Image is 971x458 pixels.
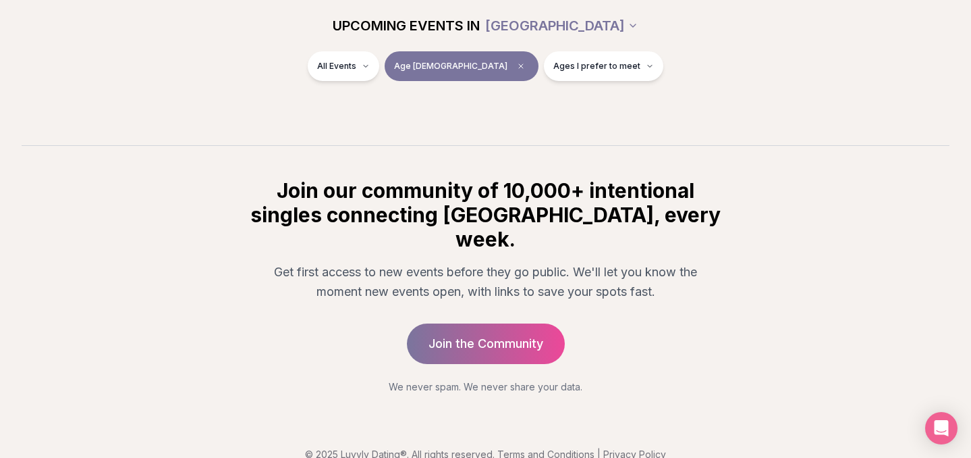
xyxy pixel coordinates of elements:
span: UPCOMING EVENTS IN [333,16,480,35]
span: Clear age [513,58,529,74]
div: Open Intercom Messenger [925,412,958,444]
p: We never spam. We never share your data. [248,380,723,394]
span: All Events [317,61,356,72]
a: Join the Community [407,324,565,364]
p: Get first access to new events before they go public. We'll let you know the moment new events op... [259,262,713,302]
h2: Join our community of 10,000+ intentional singles connecting [GEOGRAPHIC_DATA], every week. [248,178,723,251]
span: Ages I prefer to meet [553,61,640,72]
span: Age [DEMOGRAPHIC_DATA] [394,61,507,72]
button: Age [DEMOGRAPHIC_DATA]Clear age [385,51,538,81]
button: [GEOGRAPHIC_DATA] [485,11,638,41]
button: Ages I prefer to meet [544,51,663,81]
button: All Events [308,51,379,81]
